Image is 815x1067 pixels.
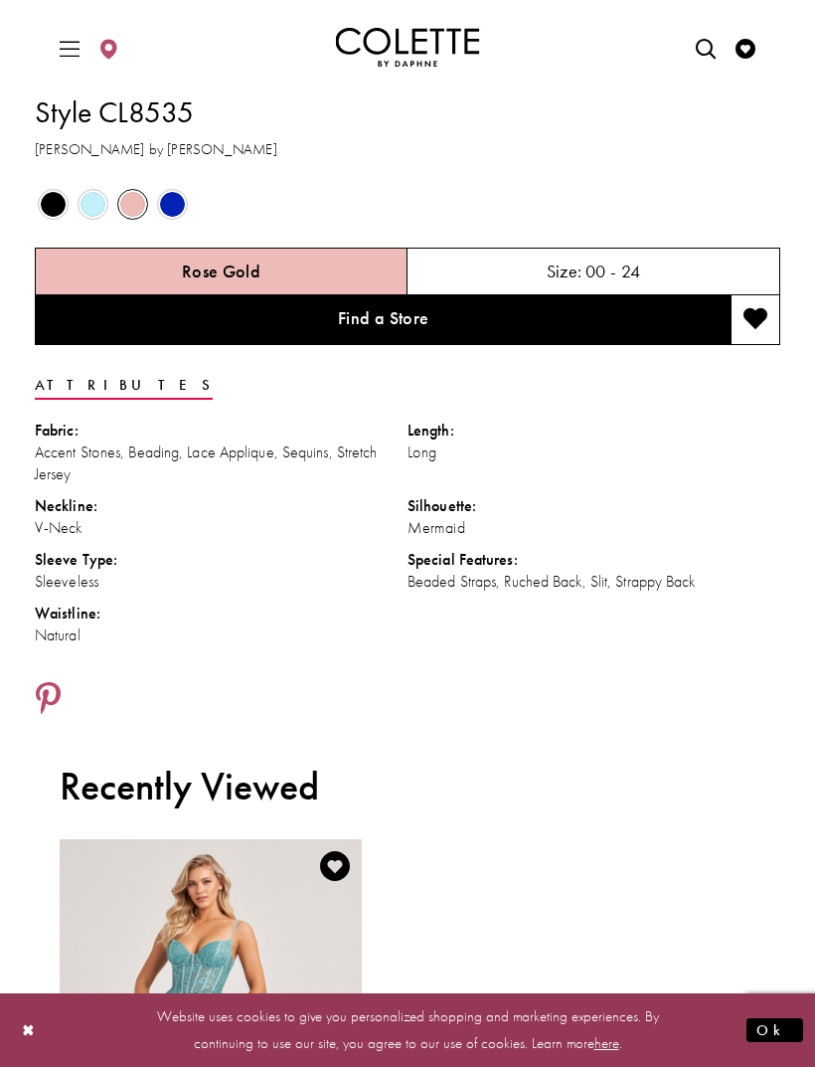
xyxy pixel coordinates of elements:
[55,20,84,75] span: Toggle Main Navigation Menu
[407,420,780,442] div: Length:
[691,20,721,75] a: Open Search dialog
[731,295,780,345] button: Add to wishlist
[746,1018,803,1043] button: Submit Dialog
[182,262,261,281] h5: Chosen color
[35,549,407,571] div: Sleeve Type:
[336,28,480,68] a: Colette by Daphne Homepage
[35,295,731,345] a: Find a Store
[314,845,356,887] a: Add to Wishlist
[35,495,407,517] div: Neckline:
[35,420,407,442] div: Fabric:
[35,184,780,224] div: Product color controls state depends on size chosen
[75,186,111,223] div: Light Blue
[585,262,641,281] h5: 00 - 24
[114,186,151,223] div: Rose Gold
[12,1013,46,1048] button: Close Dialog
[35,186,72,223] div: Black
[407,442,780,463] div: Long
[407,517,780,539] div: Mermaid
[51,16,129,80] div: Header Menu Left. Buttons: Hamburger menu , Store Locator
[35,371,213,400] a: Attributes
[407,549,780,571] div: Special Features:
[35,603,407,624] div: Waistline:
[407,571,780,593] div: Beaded Straps, Ruched Back, Slit, Strappy Back
[594,1033,619,1053] a: here
[154,186,191,223] div: Royal Blue
[35,442,407,485] div: Accent Stones, Beading, Lace Applique, Sequins, Stretch Jersey
[35,138,780,161] h3: [PERSON_NAME] by [PERSON_NAME]
[60,764,742,809] h2: Recently Viewed
[143,1003,672,1057] p: Website uses cookies to give you personalized shopping and marketing experiences. By continuing t...
[93,20,123,75] a: Visit Store Locator page
[35,681,62,719] a: Share using Pinterest - Opens in new tab
[687,16,765,80] div: Header Menu. Buttons: Search, Wishlist
[35,571,407,593] div: Sleeveless
[336,28,480,68] img: Colette by Daphne
[547,260,582,282] span: Size:
[35,91,780,133] h1: Style CL8535
[35,517,407,539] div: V-Neck
[35,624,407,646] div: Natural
[407,495,780,517] div: Silhouette:
[731,20,760,75] a: Visit Wishlist Page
